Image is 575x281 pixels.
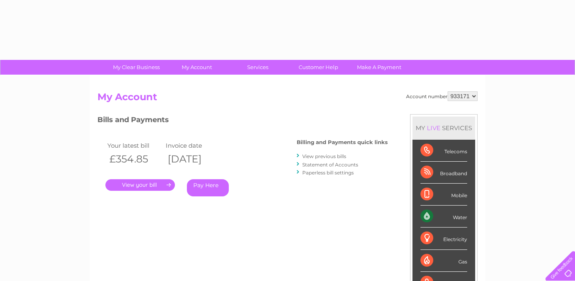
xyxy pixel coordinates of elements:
[412,117,475,139] div: MY SERVICES
[286,60,351,75] a: Customer Help
[420,184,467,206] div: Mobile
[225,60,291,75] a: Services
[103,60,169,75] a: My Clear Business
[297,139,388,145] h4: Billing and Payments quick links
[187,179,229,196] a: Pay Here
[164,60,230,75] a: My Account
[425,124,442,132] div: LIVE
[406,91,478,101] div: Account number
[302,162,358,168] a: Statement of Accounts
[420,206,467,228] div: Water
[97,114,388,128] h3: Bills and Payments
[105,151,164,167] th: £354.85
[97,91,478,107] h2: My Account
[164,151,222,167] th: [DATE]
[420,140,467,162] div: Telecoms
[420,228,467,249] div: Electricity
[164,140,222,151] td: Invoice date
[302,170,354,176] a: Paperless bill settings
[105,179,175,191] a: .
[346,60,412,75] a: Make A Payment
[105,140,164,151] td: Your latest bill
[420,250,467,272] div: Gas
[302,153,346,159] a: View previous bills
[420,162,467,184] div: Broadband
